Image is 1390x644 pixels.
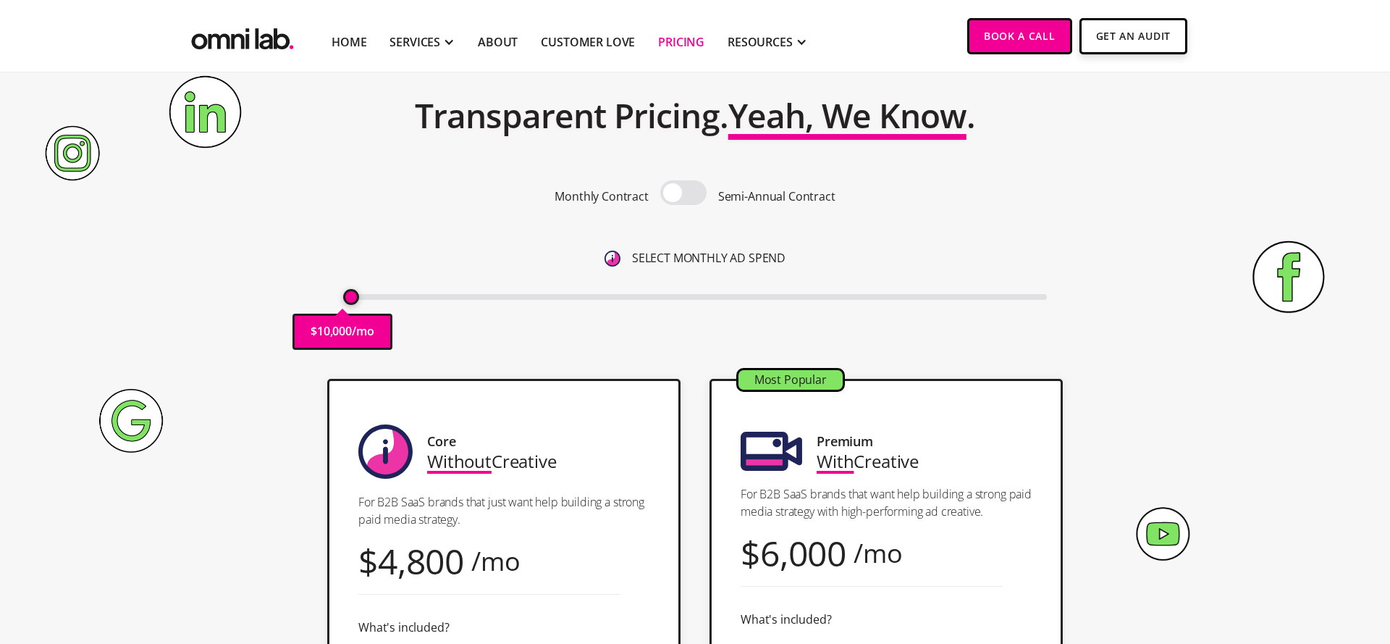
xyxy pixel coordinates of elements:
[188,18,297,54] img: Omni Lab: B2B SaaS Demand Generation Agency
[658,33,704,51] a: Pricing
[332,33,366,51] a: Home
[389,33,440,51] div: SERVICES
[415,87,975,145] h2: Transparent Pricing. .
[738,370,843,390] div: Most Popular
[352,322,374,341] p: /mo
[378,551,464,571] div: 4,800
[188,18,297,54] a: home
[741,610,831,630] div: What's included?
[358,493,649,528] p: For B2B SaaS brands that just want help building a strong paid media strategy.
[317,322,352,341] p: 10,000
[1079,18,1187,54] a: Get An Audit
[427,432,455,451] div: Core
[555,187,648,206] p: Monthly Contract
[718,187,835,206] p: Semi-Annual Contract
[728,33,793,51] div: RESOURCES
[817,432,873,451] div: Premium
[427,451,557,471] div: Creative
[1129,476,1390,644] iframe: Chat Widget
[967,18,1072,54] a: Book a Call
[741,543,760,563] div: $
[760,543,846,563] div: 6,000
[817,451,919,471] div: Creative
[854,543,903,563] div: /mo
[741,485,1032,520] p: For B2B SaaS brands that want help building a strong paid media strategy with high-performing ad ...
[478,33,518,51] a: About
[427,449,492,473] span: Without
[632,248,785,268] p: SELECT MONTHLY AD SPEND
[541,33,635,51] a: Customer Love
[471,551,521,571] div: /mo
[605,251,620,267] img: 6410812402e99d19b372aa32_omni-nav-info.svg
[728,93,966,138] span: Yeah, We Know
[817,449,854,473] span: With
[358,551,378,571] div: $
[311,322,317,341] p: $
[358,618,449,637] div: What's included?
